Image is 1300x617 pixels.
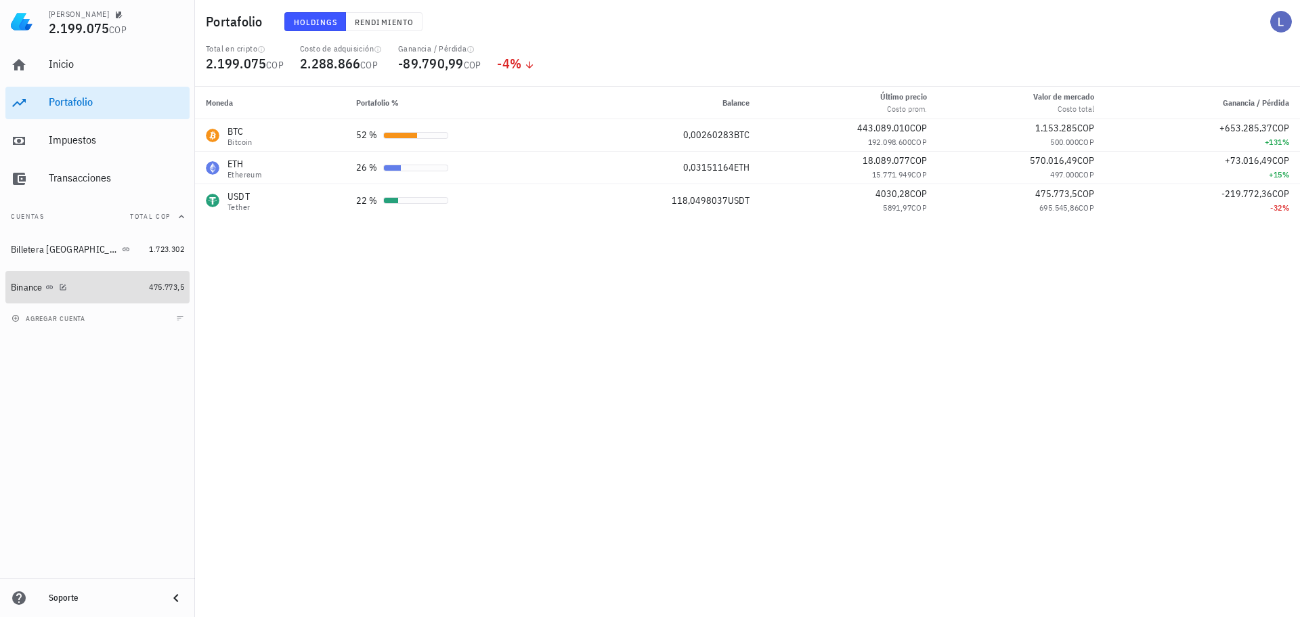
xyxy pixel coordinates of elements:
[1221,188,1272,200] span: -219.772,36
[734,161,750,173] span: ETH
[857,122,910,134] span: 443.089.010
[206,54,266,72] span: 2.199.075
[567,87,760,119] th: Balance: Sin ordenar. Pulse para ordenar de forma ascendente.
[5,87,190,119] a: Portafolio
[1270,11,1292,33] div: avatar
[1105,87,1300,119] th: Ganancia / Pérdida: Sin ordenar. Pulse para ordenar de forma ascendente.
[1223,98,1289,108] span: Ganancia / Pérdida
[346,12,422,31] button: Rendimiento
[1272,154,1289,167] span: COP
[1079,137,1094,147] span: COP
[49,171,184,184] div: Transacciones
[354,17,414,27] span: Rendimiento
[227,203,250,211] div: Tether
[1225,154,1272,167] span: +73.016,49
[49,593,157,603] div: Soporte
[266,59,284,71] span: COP
[130,212,171,221] span: Total COP
[195,87,345,119] th: Moneda
[227,171,261,179] div: Ethereum
[5,49,190,81] a: Inicio
[398,54,464,72] span: -89.790,99
[728,194,750,207] span: USDT
[49,58,184,70] div: Inicio
[1272,188,1289,200] span: COP
[356,98,399,108] span: Portafolio %
[206,129,219,142] div: BTC-icon
[910,122,927,134] span: COP
[1050,169,1079,179] span: 497.000
[5,233,190,265] a: Billetera [GEOGRAPHIC_DATA] 1.723.302
[49,95,184,108] div: Portafolio
[880,91,927,103] div: Último precio
[227,157,261,171] div: ETH
[149,282,184,292] span: 475.773,5
[1079,203,1094,213] span: COP
[1077,188,1094,200] span: COP
[149,244,184,254] span: 1.723.302
[1272,122,1289,134] span: COP
[1033,91,1094,103] div: Valor de mercado
[464,59,481,71] span: COP
[872,169,911,179] span: 15.771.949
[11,244,119,255] div: Billetera [GEOGRAPHIC_DATA]
[1030,154,1077,167] span: 570.016,49
[11,11,32,33] img: LedgiFi
[49,9,109,20] div: [PERSON_NAME]
[910,154,927,167] span: COP
[1219,122,1272,134] span: +653.285,37
[875,188,910,200] span: 4030,28
[880,103,927,115] div: Costo prom.
[883,203,911,213] span: 5891,97
[1039,203,1079,213] span: 695.545,86
[345,87,567,119] th: Portafolio %: Sin ordenar. Pulse para ordenar de forma ascendente.
[300,43,382,54] div: Costo de adquisición
[227,125,253,138] div: BTC
[227,138,253,146] div: Bitcoin
[863,154,910,167] span: 18.089.077
[5,200,190,233] button: CuentasTotal COP
[300,54,360,72] span: 2.288.866
[1282,169,1289,179] span: %
[683,161,734,173] span: 0,03151164
[356,128,378,142] div: 52 %
[284,12,347,31] button: Holdings
[49,19,109,37] span: 2.199.075
[911,137,927,147] span: COP
[206,161,219,175] div: ETH-icon
[206,11,268,33] h1: Portafolio
[49,133,184,146] div: Impuestos
[5,125,190,157] a: Impuestos
[910,188,927,200] span: COP
[1035,188,1077,200] span: 475.773,5
[206,43,284,54] div: Total en cripto
[356,161,378,175] div: 26 %
[398,43,481,54] div: Ganancia / Pérdida
[1116,168,1289,182] div: +15
[5,163,190,195] a: Transacciones
[1077,122,1094,134] span: COP
[1033,103,1094,115] div: Costo total
[734,129,750,141] span: BTC
[1035,122,1077,134] span: 1.153.285
[510,54,521,72] span: %
[360,59,378,71] span: COP
[1282,203,1289,213] span: %
[206,194,219,207] div: USDT-icon
[14,314,85,323] span: agregar cuenta
[206,98,233,108] span: Moneda
[911,203,927,213] span: COP
[1282,137,1289,147] span: %
[497,57,535,70] div: -4
[722,98,750,108] span: Balance
[911,169,927,179] span: COP
[1116,201,1289,215] div: -32
[1116,135,1289,149] div: +131
[683,129,734,141] span: 0,00260283
[868,137,911,147] span: 192.098.600
[8,312,91,325] button: agregar cuenta
[5,271,190,303] a: Binance 475.773,5
[1079,169,1094,179] span: COP
[293,17,338,27] span: Holdings
[227,190,250,203] div: USDT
